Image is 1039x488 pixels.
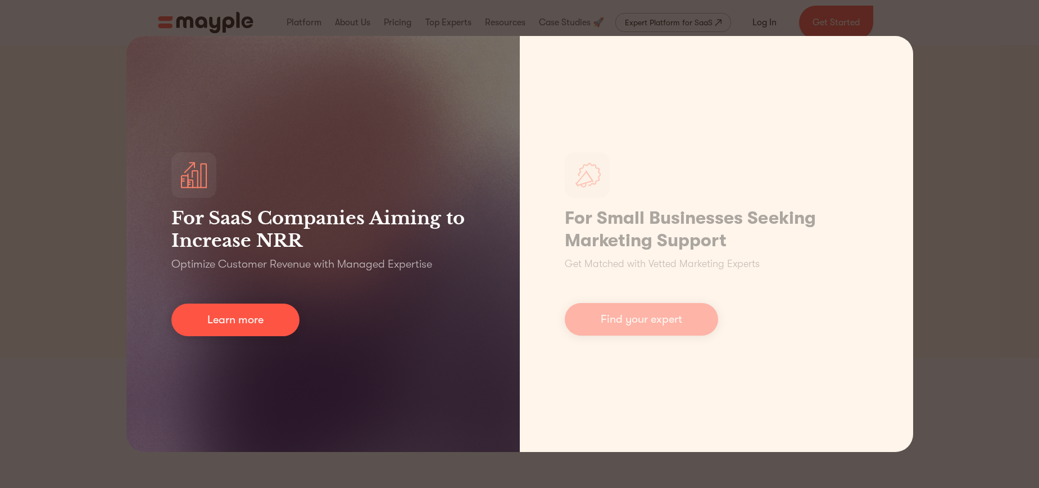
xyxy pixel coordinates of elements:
[171,304,300,336] a: Learn more
[565,303,718,336] a: Find your expert
[171,207,475,252] h3: For SaaS Companies Aiming to Increase NRR
[171,256,432,272] p: Optimize Customer Revenue with Managed Expertise
[565,256,760,272] p: Get Matched with Vetted Marketing Experts
[565,207,868,252] h1: For Small Businesses Seeking Marketing Support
